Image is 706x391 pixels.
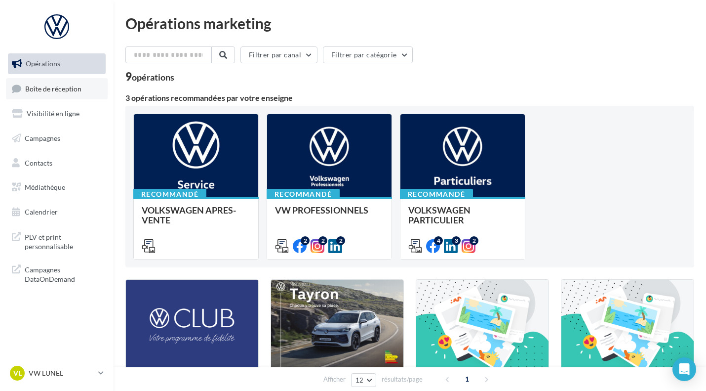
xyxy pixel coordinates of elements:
[400,189,473,200] div: Recommandé
[459,371,475,387] span: 1
[29,368,94,378] p: VW LUNEL
[323,46,413,63] button: Filtrer par catégorie
[323,375,346,384] span: Afficher
[25,158,52,167] span: Contacts
[408,205,471,225] span: VOLKSWAGEN PARTICULIER
[125,71,174,82] div: 9
[382,375,423,384] span: résultats/page
[13,368,22,378] span: VL
[336,236,345,245] div: 2
[240,46,317,63] button: Filtrer par canal
[25,183,65,191] span: Médiathèque
[26,59,60,68] span: Opérations
[6,153,108,174] a: Contacts
[672,357,696,381] div: Open Intercom Messenger
[275,205,368,216] span: VW PROFESSIONNELS
[133,189,206,200] div: Recommandé
[6,226,108,256] a: PLV et print personnalisable
[25,84,81,92] span: Boîte de réception
[470,236,478,245] div: 2
[318,236,327,245] div: 2
[351,373,376,387] button: 12
[8,364,106,383] a: VL VW LUNEL
[6,103,108,124] a: Visibilité en ligne
[6,202,108,222] a: Calendrier
[125,94,694,102] div: 3 opérations recommandées par votre enseigne
[25,230,102,252] span: PLV et print personnalisable
[301,236,310,245] div: 2
[6,259,108,288] a: Campagnes DataOnDemand
[6,78,108,99] a: Boîte de réception
[6,53,108,74] a: Opérations
[452,236,461,245] div: 3
[355,376,364,384] span: 12
[267,189,340,200] div: Recommandé
[25,134,60,142] span: Campagnes
[25,263,102,284] span: Campagnes DataOnDemand
[125,16,694,31] div: Opérations marketing
[27,109,79,118] span: Visibilité en ligne
[142,205,236,225] span: VOLKSWAGEN APRES-VENTE
[434,236,443,245] div: 4
[6,128,108,149] a: Campagnes
[132,73,174,82] div: opérations
[25,208,58,216] span: Calendrier
[6,177,108,198] a: Médiathèque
